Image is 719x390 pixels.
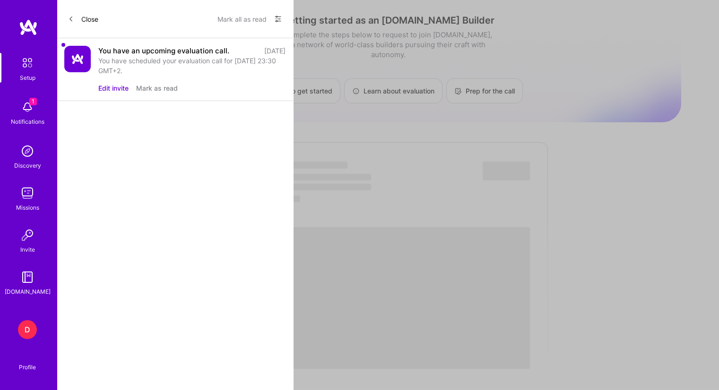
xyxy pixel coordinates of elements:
img: teamwork [18,184,37,203]
div: D [18,320,37,339]
div: Discovery [14,161,41,170]
div: You have scheduled your evaluation call for [DATE] 23:30 GMT+2. [98,56,286,76]
div: Notifications [11,117,44,127]
a: Profile [16,352,39,371]
button: Close [68,11,98,26]
div: [DOMAIN_NAME] [5,287,51,297]
div: Profile [19,362,36,371]
img: setup [17,53,37,73]
button: Edit invite [98,83,129,93]
img: logo [19,19,38,36]
a: D [16,320,39,339]
button: Mark as read [136,83,178,93]
img: guide book [18,268,37,287]
button: Mark all as read [217,11,267,26]
div: [DATE] [264,46,286,56]
img: Invite [18,226,37,245]
div: You have an upcoming evaluation call. [98,46,229,56]
div: Invite [20,245,35,254]
span: 1 [29,98,37,105]
img: bell [18,98,37,117]
img: discovery [18,142,37,161]
div: Missions [16,203,39,212]
img: Company Logo [64,46,91,72]
div: Setup [20,73,35,83]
